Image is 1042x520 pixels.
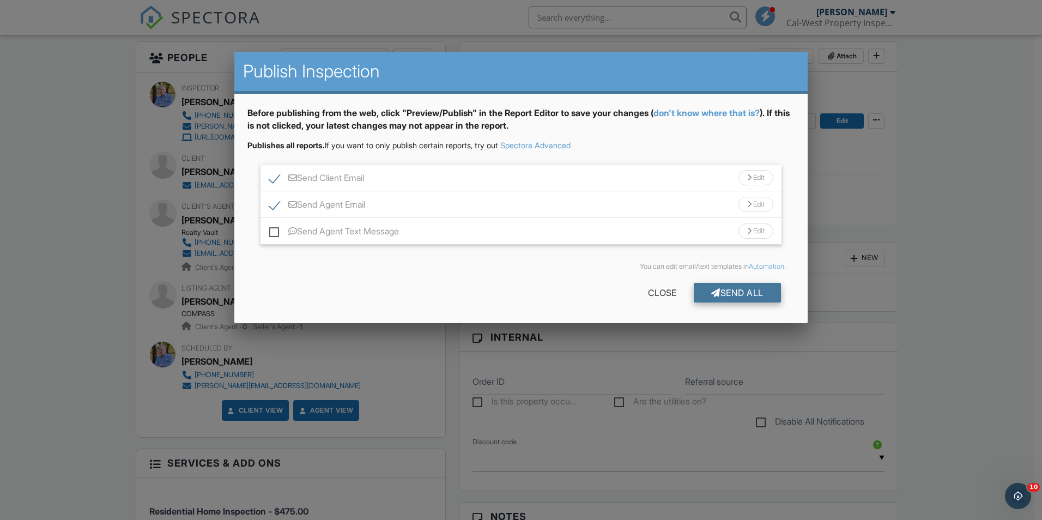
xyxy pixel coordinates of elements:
[269,173,364,186] label: Send Client Email
[738,170,773,185] div: Edit
[500,141,571,150] a: Spectora Advanced
[256,262,786,271] div: You can edit email/text templates in .
[247,107,795,140] div: Before publishing from the web, click "Preview/Publish" in the Report Editor to save your changes...
[269,226,399,240] label: Send Agent Text Message
[247,141,498,150] span: If you want to only publish certain reports, try out
[631,283,694,303] div: Close
[749,262,784,270] a: Automation
[243,61,799,82] h2: Publish Inspection
[247,141,325,150] strong: Publishes all reports.
[738,197,773,212] div: Edit
[653,107,760,118] a: don't know where that is?
[738,223,773,239] div: Edit
[1005,483,1031,509] iframe: Intercom live chat
[269,199,365,213] label: Send Agent Email
[694,283,781,303] div: Send All
[1027,483,1040,492] span: 10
